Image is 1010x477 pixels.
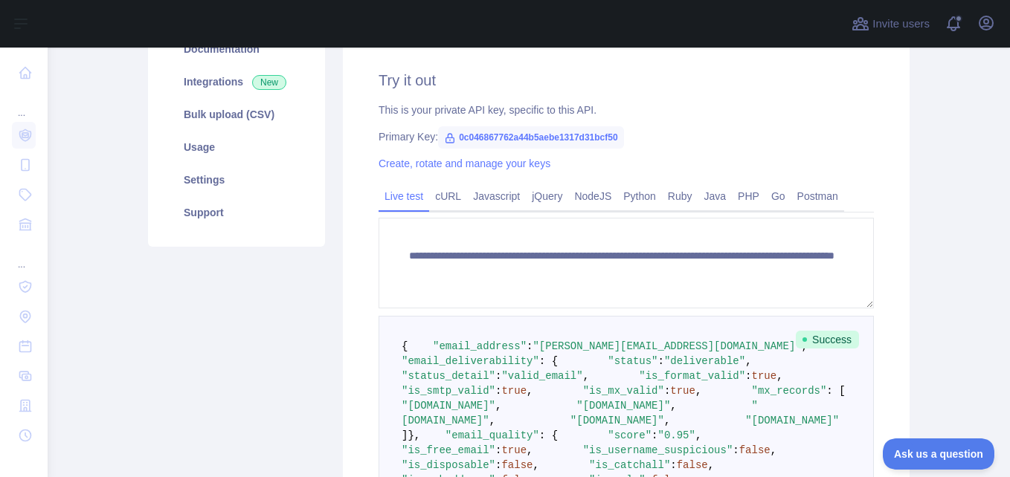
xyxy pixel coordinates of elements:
button: Invite users [849,12,933,36]
span: "email_deliverability" [402,355,539,367]
span: "[DOMAIN_NAME]" [402,400,495,412]
span: : [ [826,385,845,397]
span: "is_catchall" [589,459,670,471]
div: Primary Key: [379,129,874,144]
span: false [501,459,533,471]
a: Integrations New [166,65,307,98]
span: : [670,459,676,471]
span: , [533,459,538,471]
span: , [695,385,701,397]
span: ] [402,429,408,441]
span: Invite users [872,16,930,33]
span: , [583,370,589,382]
span: "email_address" [433,340,527,352]
a: Ruby [662,184,698,208]
span: "valid_email" [501,370,582,382]
span: Success [796,331,859,348]
span: "is_disposable" [402,459,495,471]
span: New [252,75,286,90]
span: , [708,459,714,471]
a: Documentation [166,33,307,65]
span: , [695,429,701,441]
span: : [495,370,501,382]
span: "[DOMAIN_NAME]" [570,415,664,426]
h2: Try it out [379,70,874,91]
span: : [745,370,751,382]
span: : [495,459,501,471]
span: { [402,340,408,352]
span: : [495,385,501,397]
span: : { [539,429,558,441]
a: Postman [791,184,844,208]
span: : [527,340,533,352]
a: Javascript [467,184,526,208]
a: NodeJS [568,184,617,208]
span: "[DOMAIN_NAME]" [576,400,670,412]
span: true [501,385,527,397]
a: Support [166,196,307,229]
span: , [495,400,501,412]
span: , [771,444,776,456]
a: Settings [166,163,307,196]
div: ... [12,89,36,119]
span: "is_smtp_valid" [402,385,495,397]
span: true [501,444,527,456]
span: "is_format_valid" [639,370,745,382]
a: Create, rotate and manage your keys [379,158,550,169]
a: cURL [429,184,467,208]
iframe: Toggle Customer Support [883,438,995,470]
span: }, [408,429,420,441]
span: : { [539,355,558,367]
span: "0.95" [658,429,695,441]
span: "is_mx_valid" [583,385,664,397]
span: "score" [608,429,652,441]
span: , [664,415,670,426]
span: "[PERSON_NAME][EMAIL_ADDRESS][DOMAIN_NAME]" [533,340,801,352]
a: Python [617,184,662,208]
span: , [776,370,782,382]
span: "is_free_email" [402,444,495,456]
span: "is_username_suspicious" [583,444,733,456]
a: jQuery [526,184,568,208]
a: Go [765,184,791,208]
span: "email_quality" [446,429,539,441]
span: "status_detail" [402,370,495,382]
span: : [664,385,670,397]
span: , [670,400,676,412]
a: Usage [166,131,307,163]
span: , [745,355,751,367]
span: : [733,444,739,456]
span: "mx_records" [752,385,827,397]
div: ... [12,241,36,270]
span: true [752,370,777,382]
a: Bulk upload (CSV) [166,98,307,131]
span: false [677,459,708,471]
a: Live test [379,184,429,208]
span: : [652,429,657,441]
div: This is your private API key, specific to this API. [379,103,874,117]
span: "deliverable" [664,355,745,367]
a: PHP [732,184,765,208]
a: Java [698,184,733,208]
span: : [658,355,664,367]
span: false [739,444,771,456]
span: "status" [608,355,657,367]
span: true [670,385,695,397]
span: 0c046867762a44b5aebe1317d31bcf50 [438,126,624,149]
span: : [495,444,501,456]
span: , [527,385,533,397]
span: , [489,415,495,426]
span: "[DOMAIN_NAME]" [745,415,839,426]
span: , [527,444,533,456]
